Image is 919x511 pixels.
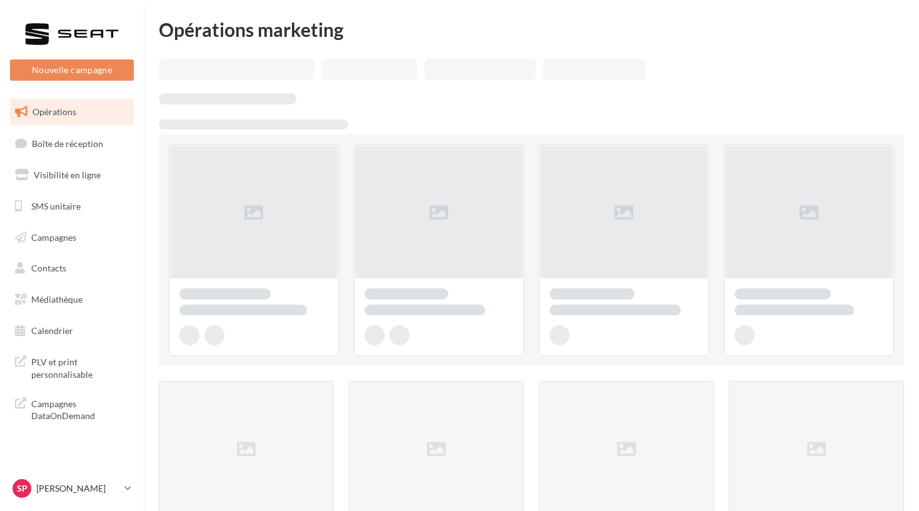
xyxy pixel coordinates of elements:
[32,138,103,148] span: Boîte de réception
[8,130,136,157] a: Boîte de réception
[31,395,129,422] span: Campagnes DataOnDemand
[8,99,136,125] a: Opérations
[8,255,136,281] a: Contacts
[36,482,119,495] p: [PERSON_NAME]
[8,193,136,220] a: SMS unitaire
[8,390,136,427] a: Campagnes DataOnDemand
[34,169,101,180] span: Visibilité en ligne
[159,20,904,39] div: Opérations marketing
[31,294,83,305] span: Médiathèque
[31,231,76,242] span: Campagnes
[31,263,66,273] span: Contacts
[10,59,134,81] button: Nouvelle campagne
[31,325,73,336] span: Calendrier
[8,162,136,188] a: Visibilité en ligne
[8,348,136,385] a: PLV et print personnalisable
[8,225,136,251] a: Campagnes
[31,353,129,380] span: PLV et print personnalisable
[17,482,28,495] span: Sp
[33,106,76,117] span: Opérations
[8,318,136,344] a: Calendrier
[31,201,81,211] span: SMS unitaire
[8,286,136,313] a: Médiathèque
[10,477,134,500] a: Sp [PERSON_NAME]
